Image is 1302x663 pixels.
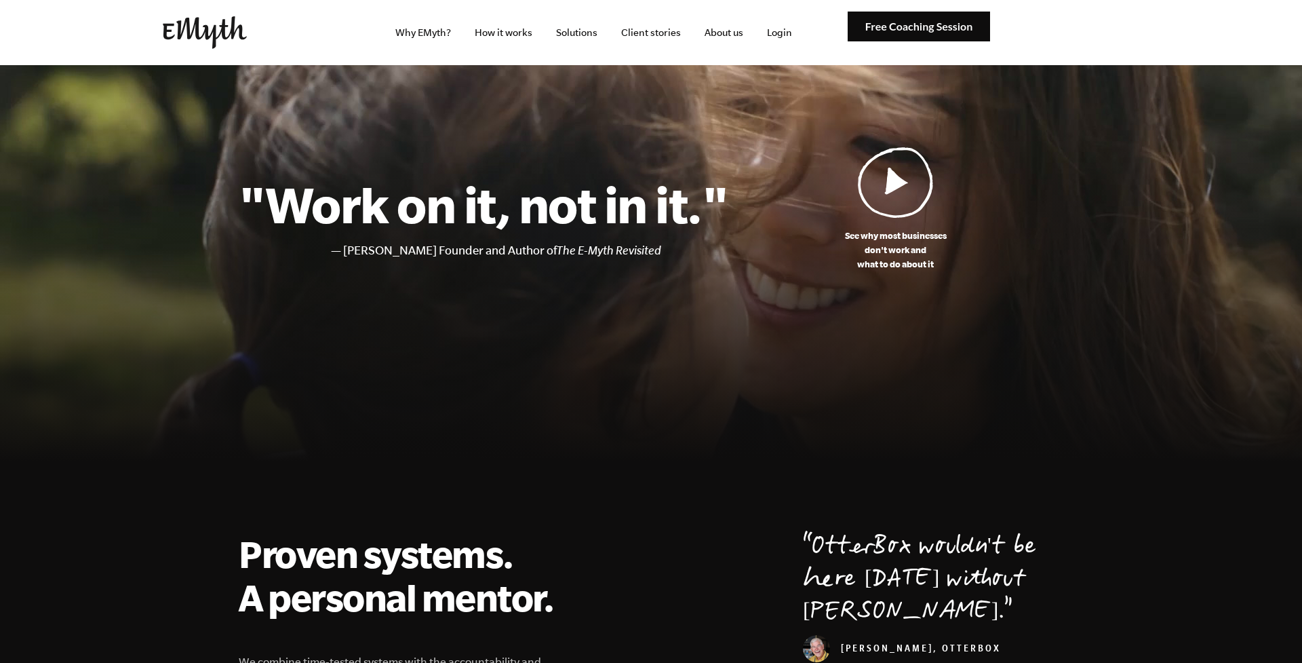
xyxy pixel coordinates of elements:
iframe: Chat Widget [1234,598,1302,663]
h2: Proven systems. A personal mentor. [239,532,570,619]
p: See why most businesses don't work and what to do about it [728,229,1063,271]
img: EMyth [163,16,247,49]
li: [PERSON_NAME] Founder and Author of [343,241,728,261]
h1: "Work on it, not in it." [239,174,728,234]
a: See why most businessesdon't work andwhat to do about it [728,147,1063,271]
p: OtterBox wouldn't be here [DATE] without [PERSON_NAME]. [803,532,1063,630]
cite: [PERSON_NAME], OtterBox [803,645,1001,656]
img: Curt Richardson, OtterBox [803,635,830,662]
iframe: Embedded CTA [997,18,1139,48]
img: Free Coaching Session [848,12,990,42]
i: The E-Myth Revisited [557,244,661,257]
img: Play Video [858,147,934,218]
